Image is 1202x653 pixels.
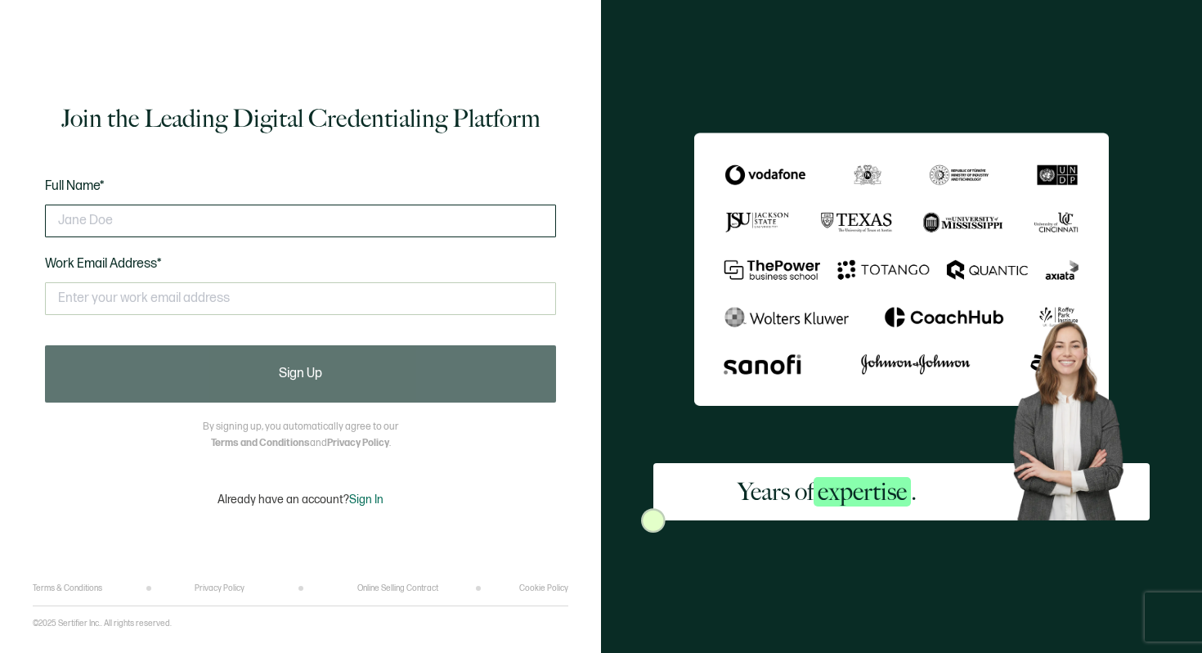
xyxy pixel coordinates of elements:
a: Terms and Conditions [211,437,310,449]
span: expertise [814,477,911,507]
a: Privacy Policy [195,583,244,593]
h2: Years of . [738,475,917,508]
span: Sign In [349,493,383,507]
a: Cookie Policy [519,583,568,593]
p: Already have an account? [218,493,383,507]
h1: Join the Leading Digital Credentialing Platform [61,102,540,135]
a: Online Selling Contract [357,583,438,593]
span: Sign Up [279,367,322,381]
input: Jane Doe [45,205,556,237]
span: Full Name* [45,178,105,194]
a: Privacy Policy [327,437,389,449]
button: Sign Up [45,345,556,403]
img: Sertifier Signup - Years of <span class="strong-h">expertise</span>. [694,133,1108,406]
p: By signing up, you automatically agree to our and . [203,419,398,452]
a: Terms & Conditions [33,583,102,593]
input: Enter your work email address [45,282,556,315]
span: Work Email Address* [45,256,162,272]
img: Sertifier Signup [641,508,666,533]
img: Sertifier Signup - Years of <span class="strong-h">expertise</span>. Hero [1001,311,1150,520]
p: ©2025 Sertifier Inc.. All rights reserved. [33,619,172,628]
